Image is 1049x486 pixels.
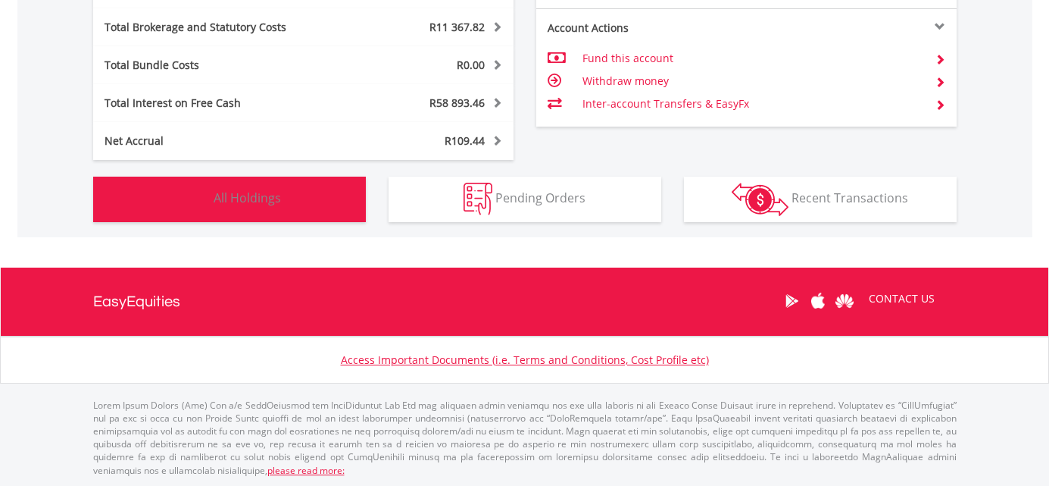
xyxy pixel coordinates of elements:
span: Pending Orders [495,190,585,206]
div: Total Bundle Costs [93,58,339,73]
img: holdings-wht.png [178,183,211,215]
a: Huawei [832,277,858,325]
td: Fund this account [582,47,923,70]
span: R11 367.82 [429,20,485,34]
div: Net Accrual [93,133,339,149]
div: Account Actions [536,20,747,36]
div: Total Brokerage and Statutory Costs [93,20,339,35]
span: R0.00 [457,58,485,72]
button: Recent Transactions [684,177,957,222]
span: R58 893.46 [429,96,485,110]
p: Lorem Ipsum Dolors (Ame) Con a/e SeddOeiusmod tem InciDiduntut Lab Etd mag aliquaen admin veniamq... [93,399,957,477]
a: Google Play [779,277,805,325]
div: Total Interest on Free Cash [93,96,339,111]
img: transactions-zar-wht.png [732,183,788,216]
a: Access Important Documents (i.e. Terms and Conditions, Cost Profile etc) [341,353,709,367]
a: CONTACT US [858,277,945,320]
button: Pending Orders [389,177,661,222]
span: Recent Transactions [791,190,908,206]
td: Withdraw money [582,70,923,92]
td: Inter-account Transfers & EasyFx [582,92,923,115]
a: EasyEquities [93,268,180,336]
span: R109.44 [445,133,485,148]
a: please read more: [267,464,345,477]
img: pending_instructions-wht.png [464,183,492,215]
span: All Holdings [214,190,281,206]
a: Apple [805,277,832,325]
button: All Holdings [93,177,366,222]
